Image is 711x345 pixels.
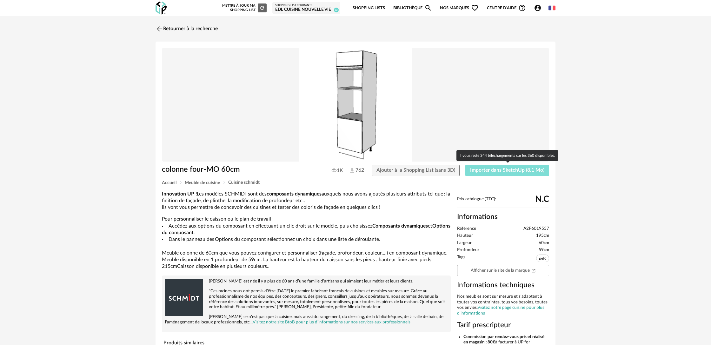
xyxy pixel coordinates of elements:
[165,314,448,325] p: [PERSON_NAME] ce n'est pas que la cuisine, mais aussi du rangement, du dressing, de la bibliothèq...
[465,165,549,176] button: Importer dans SketchUp (8,1 Mo)
[165,289,448,310] p: "Ces racines nous ont permis d’être [DATE] le premier fabricant français de cuisines et meubles s...
[334,8,339,12] span: 12
[162,191,197,196] b: Innovation UP !
[162,181,176,185] span: Accueil
[162,191,451,211] p: Les modèles SCHMIDT sont des auxquels nous avons ajoutés plusieurs attributs tel que : la finitio...
[457,212,549,222] h2: Informations
[275,7,337,13] div: EDL Cuisine Nouvelle vie
[185,181,220,185] span: Meuble de cuisine
[267,191,322,196] b: composants dynamiques
[535,197,549,202] span: N.C
[457,321,549,330] h3: Tarif prescripteur
[253,320,410,324] a: Visitez notre site BtoB pour plus d'informations sur nos services aux professionnels
[440,1,479,16] span: Nos marques
[518,4,526,12] span: Help Circle Outline icon
[457,255,465,264] span: Tags
[162,223,450,235] b: Options du composant
[539,240,549,246] span: 60cm
[349,167,360,174] span: 762
[487,4,526,12] span: Centre d'aideHelp Circle Outline icon
[162,236,451,243] li: Dans le panneau des Options du composant sélectionnez un choix dans une liste de déroulante.
[536,255,549,262] span: pefc
[470,168,544,173] span: Importer dans SketchUp (8,1 Mo)
[156,25,163,33] img: svg+xml;base64,PHN2ZyB3aWR0aD0iMjQiIGhlaWdodD0iMjQiIHZpZXdCb3g9IjAgMCAyNCAyNCIgZmlsbD0ibm9uZSIgeG...
[457,233,473,239] span: Hauteur
[463,335,544,345] b: Commission par rendez-vous pris et réalisé en magasin : 80€
[548,4,555,11] img: fr
[332,167,343,174] span: 1K
[457,247,479,253] span: Profondeur
[376,168,455,173] span: Ajouter à la Shopping List (sans 3D)
[162,180,549,185] div: Breadcrumb
[456,150,558,161] div: Il vous reste 344 téléchargements sur les 360 disponibles.
[372,223,428,229] b: Composants dynamiques
[162,48,549,162] img: Product pack shot
[162,165,320,175] h1: colonne four-MO 60cm
[457,281,549,290] h3: Informations techniques
[275,3,337,7] div: Shopping List courante
[393,1,432,16] a: BibliothèqueMagnify icon
[457,305,544,315] a: Visitez notre page cuisine pour plus d'informations
[165,279,203,317] img: brand logo
[228,180,260,185] span: Cuisine schmidt
[536,233,549,239] span: 195cm
[424,4,432,12] span: Magnify icon
[349,167,355,174] img: Téléchargements
[275,3,337,13] a: Shopping List courante EDL Cuisine Nouvelle vie 12
[156,22,218,36] a: Retourner à la recherche
[221,3,267,12] div: Mettre à jour ma Shopping List
[531,268,536,272] span: Open In New icon
[457,294,549,316] div: Nos meubles sont sur mesure et s'adaptent à toutes vos contraintes, tous vos besoins, toutes vos ...
[457,196,549,208] div: Prix catalogue (TTC):
[162,223,451,236] li: Accédez aux options du composant en effectuant un clic droit sur le modèle, puis choisissez et .
[353,1,385,16] a: Shopping Lists
[539,247,549,253] span: 59cm
[534,4,544,12] span: Account Circle icon
[457,240,472,246] span: Largeur
[457,226,476,232] span: Référence
[534,4,542,12] span: Account Circle icon
[156,2,167,15] img: OXP
[471,4,479,12] span: Heart Outline icon
[259,6,265,10] span: Refresh icon
[523,226,549,232] span: A2F6019557
[165,279,448,284] p: [PERSON_NAME] est née il y a plus de 60 ans d’une famille d’artisans qui aimaient leur métier et ...
[372,165,460,176] button: Ajouter à la Shopping List (sans 3D)
[457,265,549,276] a: Afficher sur le site de la marqueOpen In New icon
[162,191,451,270] div: Pour personnaliser le caisson ou le plan de travail : Meuble colonne de 60cm que vous pouvez conf...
